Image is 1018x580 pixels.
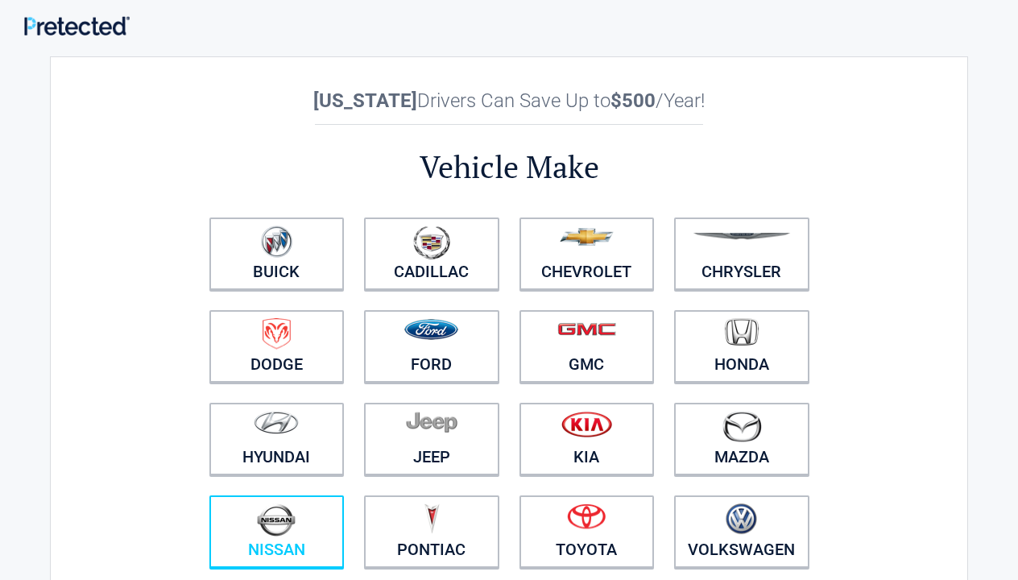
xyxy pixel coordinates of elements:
[364,310,499,383] a: Ford
[567,503,606,529] img: toyota
[674,217,809,290] a: Chrysler
[560,228,614,246] img: chevrolet
[424,503,440,534] img: pontiac
[261,226,292,258] img: buick
[199,89,819,112] h2: Drivers Can Save Up to /Year
[209,495,345,568] a: Nissan
[313,89,417,112] b: [US_STATE]
[519,310,655,383] a: GMC
[209,217,345,290] a: Buick
[725,318,759,346] img: honda
[263,318,291,350] img: dodge
[726,503,757,535] img: volkswagen
[674,310,809,383] a: Honda
[519,217,655,290] a: Chevrolet
[674,495,809,568] a: Volkswagen
[557,322,616,336] img: gmc
[209,403,345,475] a: Hyundai
[406,411,457,433] img: jeep
[610,89,656,112] b: $500
[24,16,130,35] img: Main Logo
[254,411,299,434] img: hyundai
[519,495,655,568] a: Toyota
[693,233,791,240] img: chrysler
[209,310,345,383] a: Dodge
[364,495,499,568] a: Pontiac
[364,217,499,290] a: Cadillac
[364,403,499,475] a: Jeep
[561,411,612,437] img: kia
[257,503,296,536] img: nissan
[722,411,762,442] img: mazda
[674,403,809,475] a: Mazda
[404,319,458,340] img: ford
[413,226,450,259] img: cadillac
[519,403,655,475] a: Kia
[199,147,819,188] h2: Vehicle Make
